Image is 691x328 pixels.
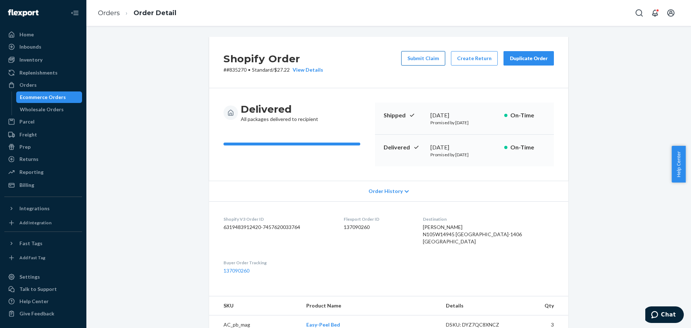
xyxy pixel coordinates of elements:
th: SKU [209,296,301,315]
div: Inbounds [19,43,41,50]
p: Promised by [DATE] [430,152,498,158]
div: Help Center [19,298,49,305]
div: Reporting [19,169,44,176]
button: Open account menu [664,6,678,20]
dd: 6319483912420-7457620033764 [223,224,332,231]
h3: Delivered [241,103,318,116]
button: Duplicate Order [503,51,554,66]
div: All packages delivered to recipient [241,103,318,123]
h2: Shopify Order [223,51,323,66]
span: • [248,67,250,73]
dt: Flexport Order ID [344,216,411,222]
div: Wholesale Orders [20,106,64,113]
button: Fast Tags [4,238,82,249]
div: Returns [19,156,39,163]
div: Replenishments [19,69,58,76]
button: Open Search Box [632,6,646,20]
a: Wholesale Orders [16,104,82,115]
th: Details [440,296,519,315]
div: Parcel [19,118,35,125]
div: Integrations [19,205,50,212]
button: Submit Claim [401,51,445,66]
div: Freight [19,131,37,138]
div: Prep [19,143,31,150]
img: Flexport logo [8,9,39,17]
div: Add Integration [19,220,51,226]
div: Home [19,31,34,38]
p: On-Time [510,143,545,152]
p: Promised by [DATE] [430,120,498,126]
div: Inventory [19,56,42,63]
div: Settings [19,273,40,280]
button: Give Feedback [4,308,82,319]
a: Order Detail [134,9,176,17]
a: Settings [4,271,82,283]
button: Close Navigation [68,6,82,20]
a: Ecommerce Orders [16,91,82,103]
a: Returns [4,153,82,165]
p: On-Time [510,111,545,120]
a: Billing [4,179,82,191]
a: Add Fast Tag [4,252,82,264]
a: Home [4,29,82,40]
iframe: Opens a widget where you can chat to one of our agents [645,306,684,324]
div: Give Feedback [19,310,54,317]
a: Freight [4,129,82,140]
div: Add Fast Tag [19,255,45,261]
a: Inbounds [4,41,82,53]
a: Help Center [4,296,82,307]
a: Reporting [4,166,82,178]
button: Create Return [451,51,498,66]
p: Delivered [384,143,425,152]
div: Talk to Support [19,286,57,293]
div: Fast Tags [19,240,42,247]
dt: Shopify V3 Order ID [223,216,332,222]
ol: breadcrumbs [92,3,182,24]
div: Orders [19,81,37,89]
div: [DATE] [430,111,498,120]
button: Help Center [672,146,686,183]
a: Add Integration [4,217,82,229]
button: Open notifications [648,6,662,20]
a: 137090260 [223,268,249,274]
span: [PERSON_NAME] N105W14945 [GEOGRAPHIC_DATA]-1406 [GEOGRAPHIC_DATA] [423,224,522,244]
a: Replenishments [4,67,82,78]
div: Duplicate Order [510,55,548,62]
dt: Buyer Order Tracking [223,260,332,266]
p: Shipped [384,111,425,120]
span: Standard [252,67,272,73]
a: Parcel [4,116,82,127]
p: # #835270 / $27.22 [223,66,323,73]
div: Billing [19,181,34,189]
button: Talk to Support [4,283,82,295]
span: Order History [369,188,403,195]
a: Prep [4,141,82,153]
a: Orders [4,79,82,91]
div: Ecommerce Orders [20,94,66,101]
a: Inventory [4,54,82,66]
dd: 137090260 [344,224,411,231]
button: Integrations [4,203,82,214]
a: Easy-Peel Bed [306,322,340,328]
th: Product Name [301,296,440,315]
a: Orders [98,9,120,17]
dt: Destination [423,216,554,222]
div: [DATE] [430,143,498,152]
th: Qty [519,296,568,315]
button: View Details [290,66,323,73]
